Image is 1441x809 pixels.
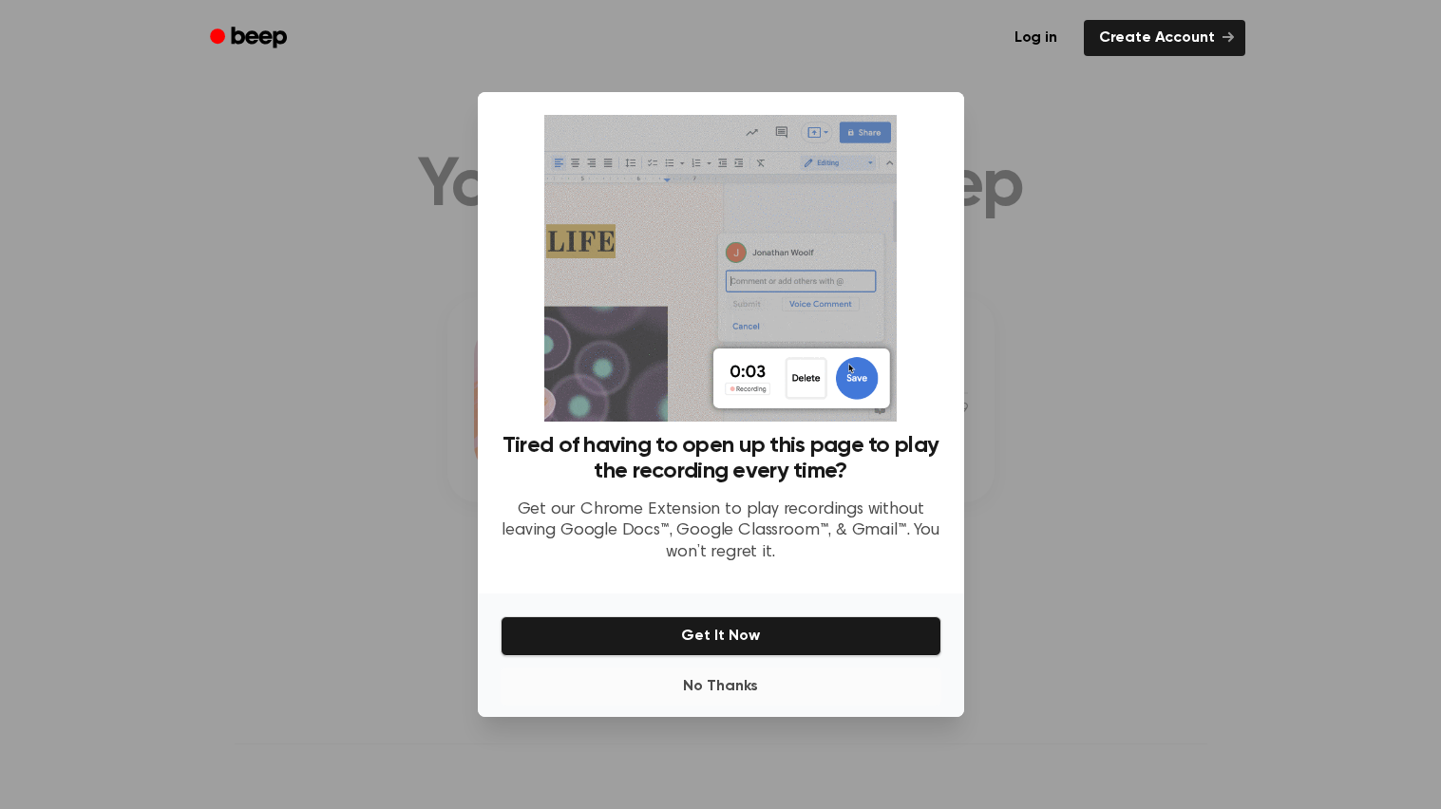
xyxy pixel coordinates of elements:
[501,433,941,484] h3: Tired of having to open up this page to play the recording every time?
[1084,20,1245,56] a: Create Account
[544,115,897,422] img: Beep extension in action
[501,616,941,656] button: Get It Now
[501,499,941,564] p: Get our Chrome Extension to play recordings without leaving Google Docs™, Google Classroom™, & Gm...
[999,20,1072,56] a: Log in
[501,668,941,706] button: No Thanks
[197,20,304,57] a: Beep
